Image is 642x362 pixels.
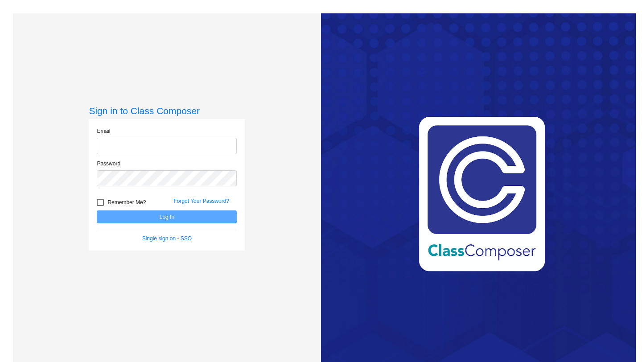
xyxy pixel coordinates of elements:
label: Password [97,160,120,168]
label: Email [97,127,110,135]
a: Single sign on - SSO [142,235,192,242]
a: Forgot Your Password? [173,198,229,204]
h3: Sign in to Class Composer [89,105,245,116]
button: Log In [97,210,237,223]
span: Remember Me? [107,197,146,208]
